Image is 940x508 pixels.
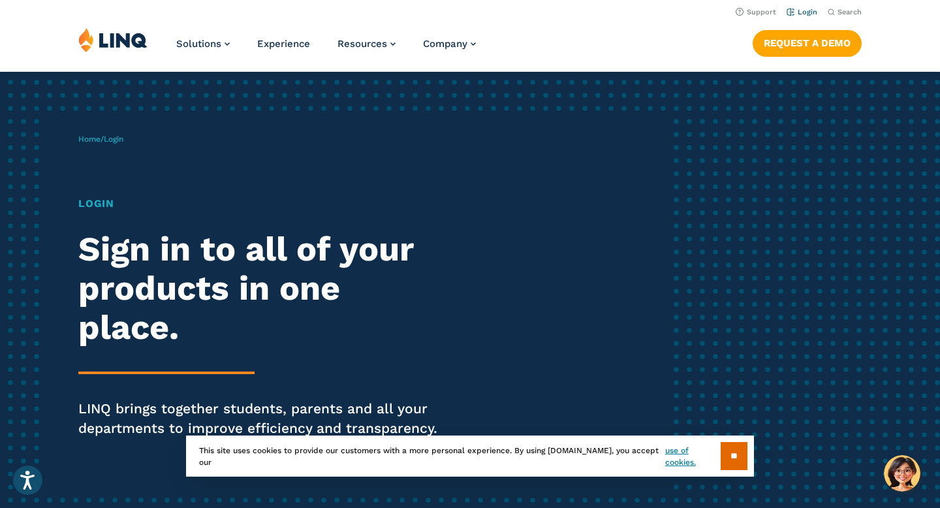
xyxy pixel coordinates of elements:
[838,8,862,16] span: Search
[78,230,441,347] h2: Sign in to all of your products in one place.
[665,445,721,468] a: use of cookies.
[176,38,221,50] span: Solutions
[176,38,230,50] a: Solutions
[753,27,862,56] nav: Button Navigation
[423,38,476,50] a: Company
[176,27,476,71] nav: Primary Navigation
[884,455,920,492] button: Hello, have a question? Let’s chat.
[78,135,123,144] span: /
[736,8,776,16] a: Support
[337,38,396,50] a: Resources
[828,7,862,17] button: Open Search Bar
[78,399,441,438] p: LINQ brings together students, parents and all your departments to improve efficiency and transpa...
[78,27,148,52] img: LINQ | K‑12 Software
[787,8,817,16] a: Login
[337,38,387,50] span: Resources
[78,196,441,212] h1: Login
[186,436,754,477] div: This site uses cookies to provide our customers with a more personal experience. By using [DOMAIN...
[753,30,862,56] a: Request a Demo
[104,135,123,144] span: Login
[423,38,467,50] span: Company
[257,38,310,50] a: Experience
[78,135,101,144] a: Home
